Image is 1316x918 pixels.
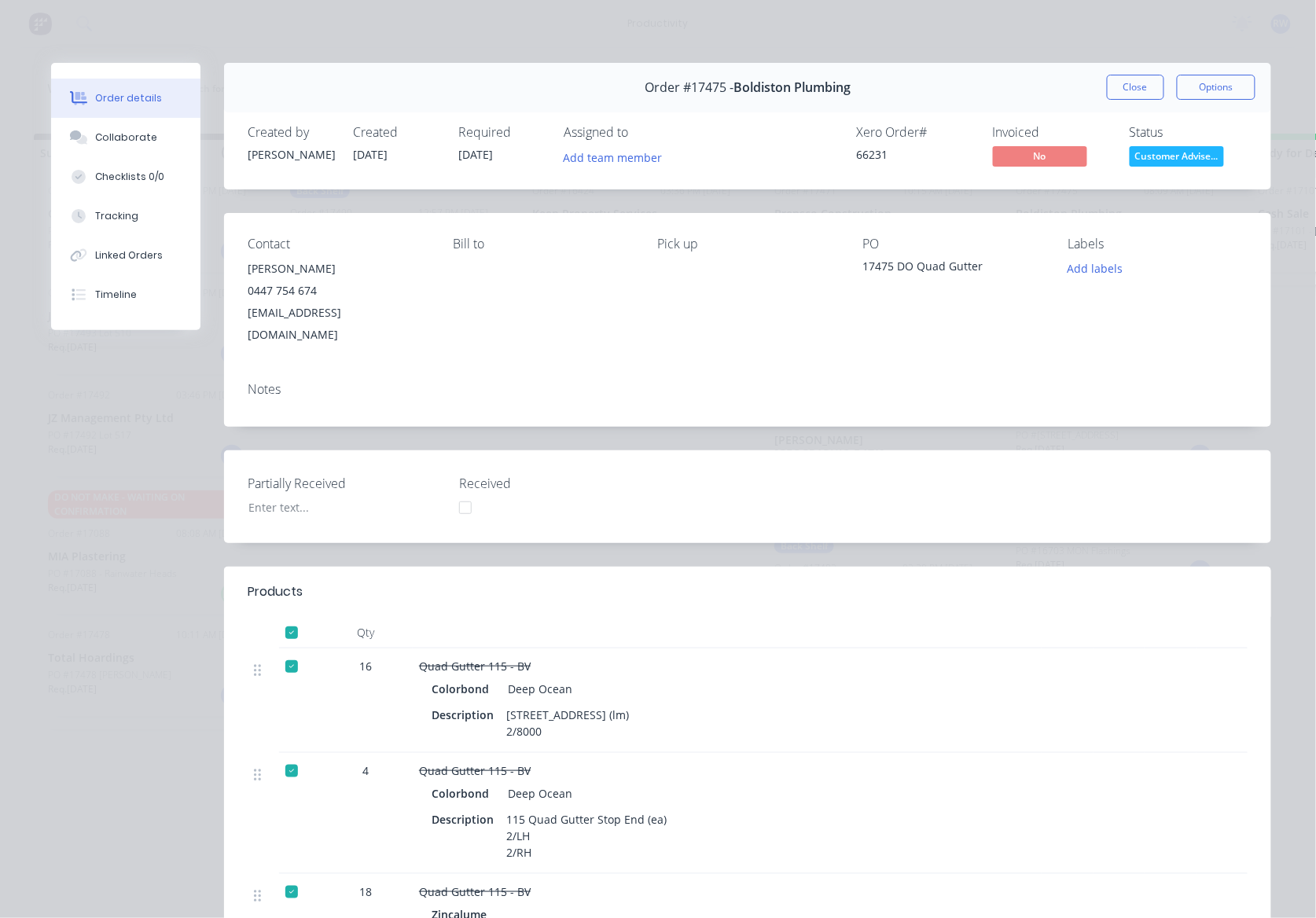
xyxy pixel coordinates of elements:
button: Add team member [555,146,671,167]
button: Options [1177,75,1255,100]
div: Created [353,125,439,140]
label: Partially Received [248,474,444,493]
div: Collaborate [95,130,157,145]
span: Quad Gutter 115 - BV [419,884,531,899]
div: Linked Orders [95,248,163,263]
span: 16 [359,658,372,674]
div: [EMAIL_ADDRESS][DOMAIN_NAME] [248,302,428,346]
span: Customer Advise... [1130,146,1224,166]
button: Tracking [51,196,200,236]
button: Close [1107,75,1164,100]
div: Created by [248,125,334,140]
span: Boldiston Plumbing [733,80,851,95]
button: Add team member [564,146,671,167]
div: Required [458,125,545,140]
span: Quad Gutter 115 - BV [419,659,531,674]
div: Xero Order # [856,125,974,140]
button: Checklists 0/0 [51,157,200,196]
div: Colorbond [432,677,495,700]
span: Quad Gutter 115 - BV [419,763,531,778]
div: Qty [318,617,413,648]
div: Description [432,703,500,726]
div: Notes [248,382,1248,397]
button: Collaborate [51,118,200,157]
div: Bill to [453,237,633,252]
div: Deep Ocean [502,782,572,805]
div: Deep Ocean [502,677,572,700]
button: Timeline [51,275,200,314]
div: 115 Quad Gutter Stop End (ea) 2/LH 2/RH [500,808,673,864]
div: Labels [1068,237,1248,252]
span: No [993,146,1087,166]
span: 4 [362,762,369,779]
span: [DATE] [458,147,493,162]
div: 17475 DO Quad Gutter [862,258,1042,280]
div: [PERSON_NAME]0447 754 674[EMAIL_ADDRESS][DOMAIN_NAME] [248,258,428,346]
button: Order details [51,79,200,118]
div: Order details [95,91,162,105]
div: Tracking [95,209,138,223]
button: Linked Orders [51,236,200,275]
div: Contact [248,237,428,252]
div: PO [862,237,1042,252]
div: [PERSON_NAME] [248,146,334,163]
div: Description [432,808,500,831]
span: 18 [359,883,372,900]
div: [STREET_ADDRESS] (lm) 2/8000 [500,703,635,743]
div: Invoiced [993,125,1111,140]
div: Assigned to [564,125,721,140]
div: Status [1130,125,1248,140]
button: Customer Advise... [1130,146,1224,170]
div: Pick up [658,237,838,252]
label: Received [459,474,656,493]
div: Colorbond [432,782,495,805]
div: 0447 754 674 [248,280,428,302]
button: Add labels [1059,258,1131,279]
div: Timeline [95,288,137,302]
div: 66231 [856,146,974,163]
div: [PERSON_NAME] [248,258,428,280]
div: Products [248,582,303,601]
div: Checklists 0/0 [95,170,164,184]
span: Order #17475 - [645,80,733,95]
span: [DATE] [353,147,388,162]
